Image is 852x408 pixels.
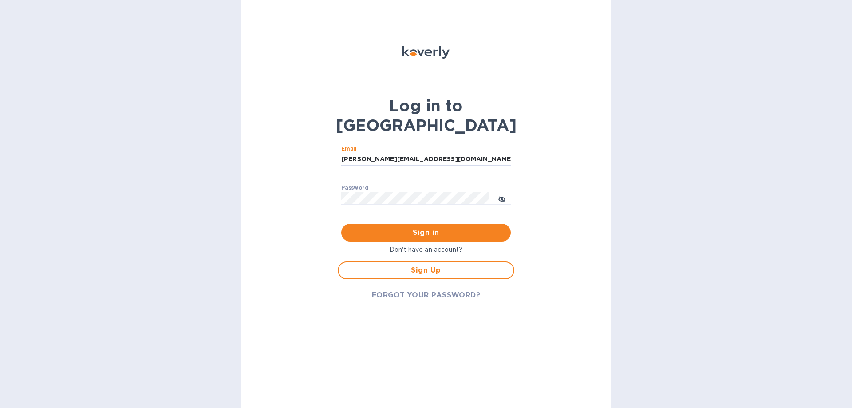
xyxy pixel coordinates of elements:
span: Sign in [348,227,504,238]
p: Don't have an account? [338,245,514,254]
span: FORGOT YOUR PASSWORD? [372,290,481,301]
button: toggle password visibility [493,190,511,207]
span: Sign Up [346,265,506,276]
button: Sign in [341,224,511,242]
label: Password [341,185,368,190]
b: Log in to [GEOGRAPHIC_DATA] [336,96,517,135]
button: Sign Up [338,261,514,279]
label: Email [341,146,357,151]
img: Koverly [402,46,450,59]
button: FORGOT YOUR PASSWORD? [365,286,488,304]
